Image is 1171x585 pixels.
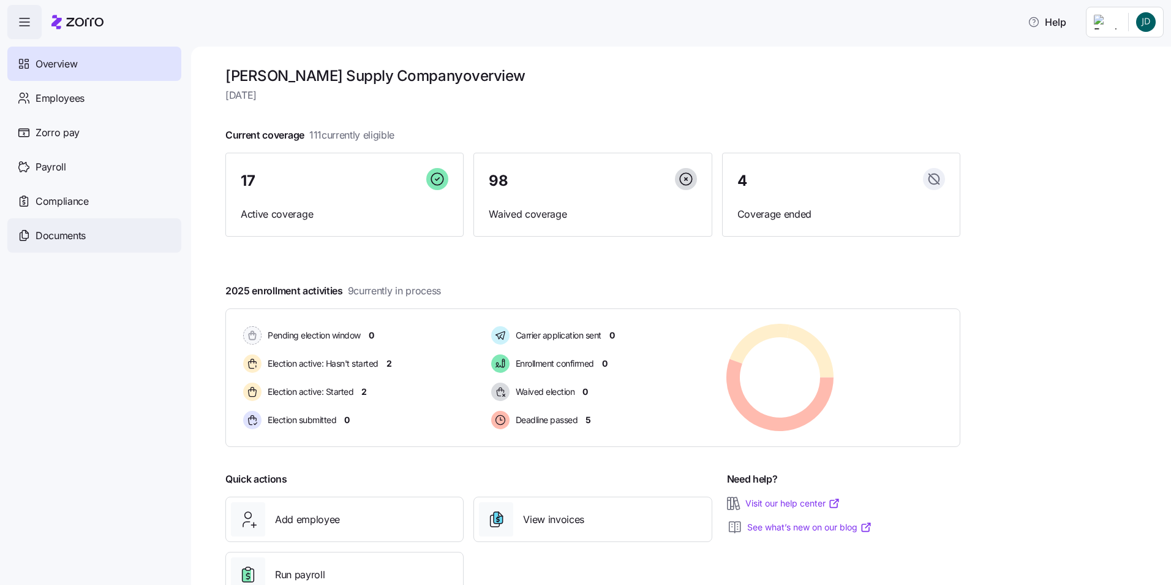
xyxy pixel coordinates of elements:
[275,512,340,527] span: Add employee
[264,357,378,370] span: Election active: Hasn't started
[745,497,840,510] a: Visit our help center
[36,125,80,140] span: Zorro pay
[36,228,86,243] span: Documents
[225,283,441,299] span: 2025 enrollment activities
[225,128,394,143] span: Current coverage
[36,56,77,72] span: Overview
[7,150,181,184] a: Payroll
[747,521,872,533] a: See what’s new on our blog
[1136,12,1156,32] img: b27349cbd613b19dc6d57601b9c7822e
[348,283,441,299] span: 9 currently in process
[369,329,374,342] span: 0
[225,66,960,85] h1: [PERSON_NAME] Supply Company overview
[523,512,584,527] span: View invoices
[489,174,508,188] span: 98
[309,128,394,143] span: 111 currently eligible
[241,207,448,222] span: Active coverage
[582,386,588,398] span: 0
[727,472,778,487] span: Need help?
[7,81,181,115] a: Employees
[36,159,66,175] span: Payroll
[225,88,960,103] span: [DATE]
[225,472,287,487] span: Quick actions
[512,386,575,398] span: Waived election
[344,414,350,426] span: 0
[7,184,181,218] a: Compliance
[7,47,181,81] a: Overview
[7,115,181,150] a: Zorro pay
[1028,15,1066,29] span: Help
[361,386,367,398] span: 2
[737,207,945,222] span: Coverage ended
[36,194,89,209] span: Compliance
[275,567,325,583] span: Run payroll
[512,329,601,342] span: Carrier application sent
[609,329,615,342] span: 0
[1094,15,1118,29] img: Employer logo
[264,414,336,426] span: Election submitted
[241,174,255,188] span: 17
[36,91,85,106] span: Employees
[7,218,181,253] a: Documents
[264,329,361,342] span: Pending election window
[512,357,594,370] span: Enrollment confirmed
[602,357,608,370] span: 0
[585,414,591,426] span: 5
[1018,10,1076,34] button: Help
[737,174,747,188] span: 4
[264,386,353,398] span: Election active: Started
[489,207,696,222] span: Waived coverage
[386,357,392,370] span: 2
[512,414,578,426] span: Deadline passed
